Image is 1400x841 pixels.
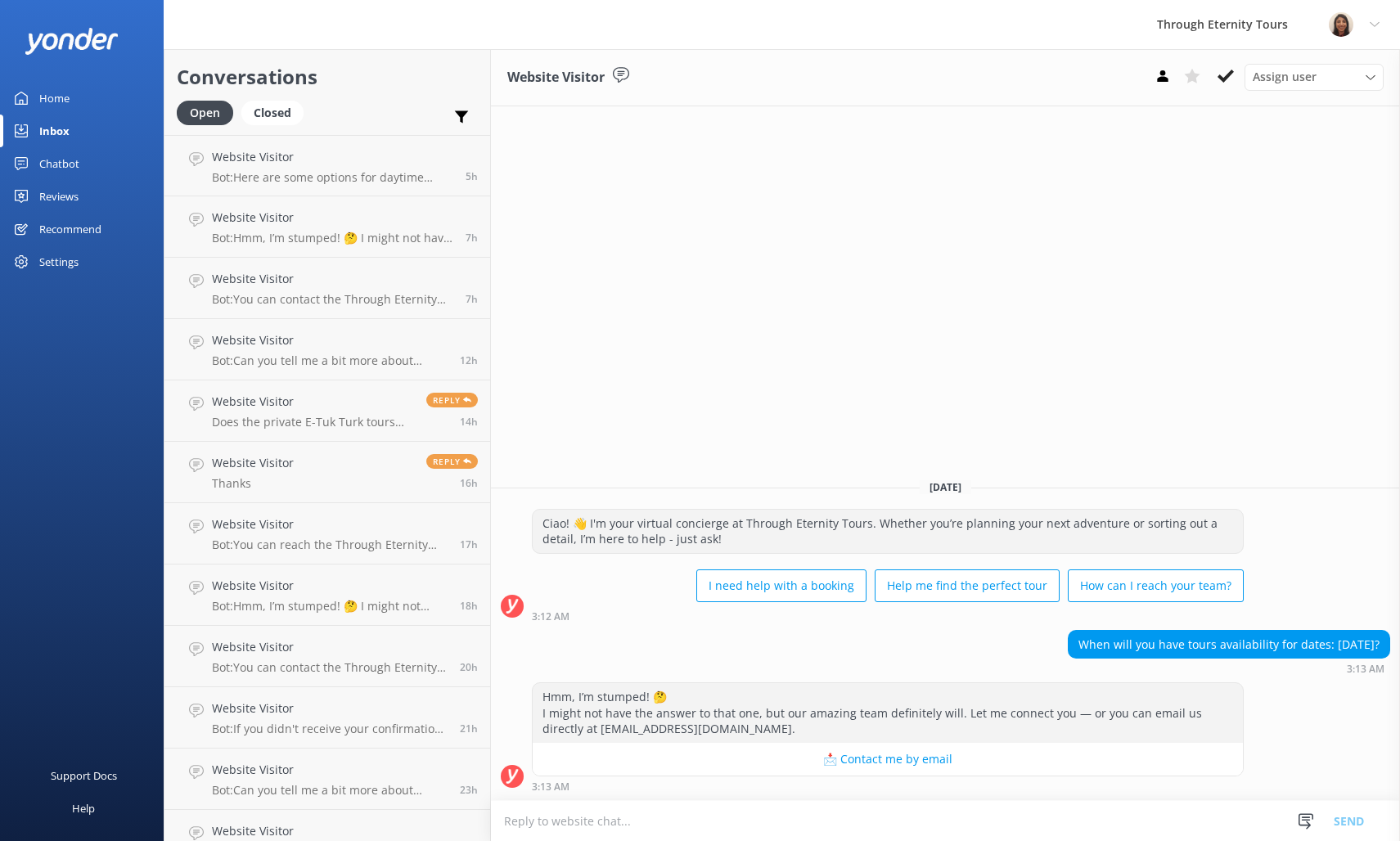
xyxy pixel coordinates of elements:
[426,393,478,407] span: Reply
[212,822,454,840] h4: Website Visitor
[212,783,448,798] p: Bot: Can you tell me a bit more about where you are going? We have an amazing array of group and ...
[212,537,448,552] p: Bot: You can reach the Through Eternity Tours team by calling [PHONE_NUMBER] or [PHONE_NUMBER]. Y...
[460,476,478,490] span: Sep 10 2025 12:28am (UTC +02:00) Europe/Amsterdam
[460,660,478,674] span: Sep 09 2025 07:57pm (UTC +02:00) Europe/Amsterdam
[39,82,70,115] div: Home
[460,722,478,735] span: Sep 09 2025 07:16pm (UTC +02:00) Europe/Amsterdam
[164,196,490,258] a: Website VisitorBot:Hmm, I’m stumped! 🤔 I might not have the answer to that one, but our amazing t...
[426,454,478,469] span: Reply
[51,759,117,792] div: Support Docs
[532,780,1244,792] div: Sep 09 2025 03:13am (UTC +02:00) Europe/Amsterdam
[212,638,448,656] h4: Website Visitor
[164,626,490,687] a: Website VisitorBot:You can contact the Through Eternity Tours team at [PHONE_NUMBER] or [PHONE_NU...
[212,331,448,349] h4: Website Visitor
[164,380,490,442] a: Website VisitorDoes the private E-Tuk Turk tours operate at night in November?Reply14h
[460,353,478,367] span: Sep 10 2025 04:12am (UTC +02:00) Europe/Amsterdam
[212,148,453,166] h4: Website Visitor
[164,564,490,626] a: Website VisitorBot:Hmm, I’m stumped! 🤔 I might not have the answer to that one, but our amazing t...
[466,231,478,245] span: Sep 10 2025 09:48am (UTC +02:00) Europe/Amsterdam
[212,270,453,288] h4: Website Visitor
[875,569,1060,602] button: Help me find the perfect tour
[466,169,478,183] span: Sep 10 2025 10:52am (UTC +02:00) Europe/Amsterdam
[212,722,448,736] p: Bot: If you didn't receive your confirmation email, you can contact the team at [EMAIL_ADDRESS][D...
[532,612,569,622] strong: 3:12 AM
[212,292,453,307] p: Bot: You can contact the Through Eternity Tours team at [PHONE_NUMBER] or [PHONE_NUMBER]. You can...
[164,258,490,319] a: Website VisitorBot:You can contact the Through Eternity Tours team at [PHONE_NUMBER] or [PHONE_NU...
[164,749,490,810] a: Website VisitorBot:Can you tell me a bit more about where you are going? We have an amazing array...
[212,170,453,185] p: Bot: Here are some options for daytime walking tours: - **[GEOGRAPHIC_DATA] in a Day Group Tour w...
[212,209,453,227] h4: Website Visitor
[164,503,490,564] a: Website VisitorBot:You can reach the Through Eternity Tours team by calling [PHONE_NUMBER] or [PH...
[1245,64,1384,90] div: Assign User
[533,510,1243,553] div: Ciao! 👋 I'm your virtual concierge at Through Eternity Tours. Whether you’re planning your next a...
[241,101,304,125] div: Closed
[39,245,79,278] div: Settings
[212,415,414,429] p: Does the private E-Tuk Turk tours operate at night in November?
[212,515,448,533] h4: Website Visitor
[212,393,414,411] h4: Website Visitor
[212,454,294,472] h4: Website Visitor
[241,103,312,121] a: Closed
[72,792,95,825] div: Help
[212,761,448,779] h4: Website Visitor
[533,683,1243,743] div: Hmm, I’m stumped! 🤔 I might not have the answer to that one, but our amazing team definitely will...
[25,28,119,55] img: yonder-white-logo.png
[39,180,79,213] div: Reviews
[532,610,1244,622] div: Sep 09 2025 03:12am (UTC +02:00) Europe/Amsterdam
[164,687,490,749] a: Website VisitorBot:If you didn't receive your confirmation email, you can contact the team at [EM...
[39,213,101,245] div: Recommend
[460,783,478,797] span: Sep 09 2025 05:22pm (UTC +02:00) Europe/Amsterdam
[212,231,453,245] p: Bot: Hmm, I’m stumped! 🤔 I might not have the answer to that one, but our amazing team definitely...
[1068,663,1390,674] div: Sep 09 2025 03:13am (UTC +02:00) Europe/Amsterdam
[1253,68,1317,86] span: Assign user
[164,319,490,380] a: Website VisitorBot:Can you tell me a bit more about where you are going? We have an amazing array...
[164,442,490,503] a: Website VisitorThanksReply16h
[39,147,79,180] div: Chatbot
[177,101,233,125] div: Open
[460,599,478,613] span: Sep 09 2025 10:47pm (UTC +02:00) Europe/Amsterdam
[212,699,448,717] h4: Website Visitor
[177,103,241,121] a: Open
[507,67,605,88] h3: Website Visitor
[212,577,448,595] h4: Website Visitor
[177,61,478,92] h2: Conversations
[212,353,448,368] p: Bot: Can you tell me a bit more about where you are going? We have an amazing array of group and ...
[212,599,448,614] p: Bot: Hmm, I’m stumped! 🤔 I might not have the answer to that one, but our amazing team definitely...
[1347,664,1384,674] strong: 3:13 AM
[212,476,294,491] p: Thanks
[1329,12,1353,37] img: 725-1755267273.png
[460,415,478,429] span: Sep 10 2025 01:57am (UTC +02:00) Europe/Amsterdam
[39,115,70,147] div: Inbox
[920,480,971,494] span: [DATE]
[164,135,490,196] a: Website VisitorBot:Here are some options for daytime walking tours: - **[GEOGRAPHIC_DATA] in a Da...
[1068,569,1244,602] button: How can I reach your team?
[466,292,478,306] span: Sep 10 2025 08:58am (UTC +02:00) Europe/Amsterdam
[533,743,1243,776] button: 📩 Contact me by email
[532,782,569,792] strong: 3:13 AM
[212,660,448,675] p: Bot: You can contact the Through Eternity Tours team at [PHONE_NUMBER] or [PHONE_NUMBER]. You can...
[460,537,478,551] span: Sep 09 2025 11:32pm (UTC +02:00) Europe/Amsterdam
[1069,631,1389,659] div: When will you have tours availability for dates: [DATE]?
[696,569,867,602] button: I need help with a booking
